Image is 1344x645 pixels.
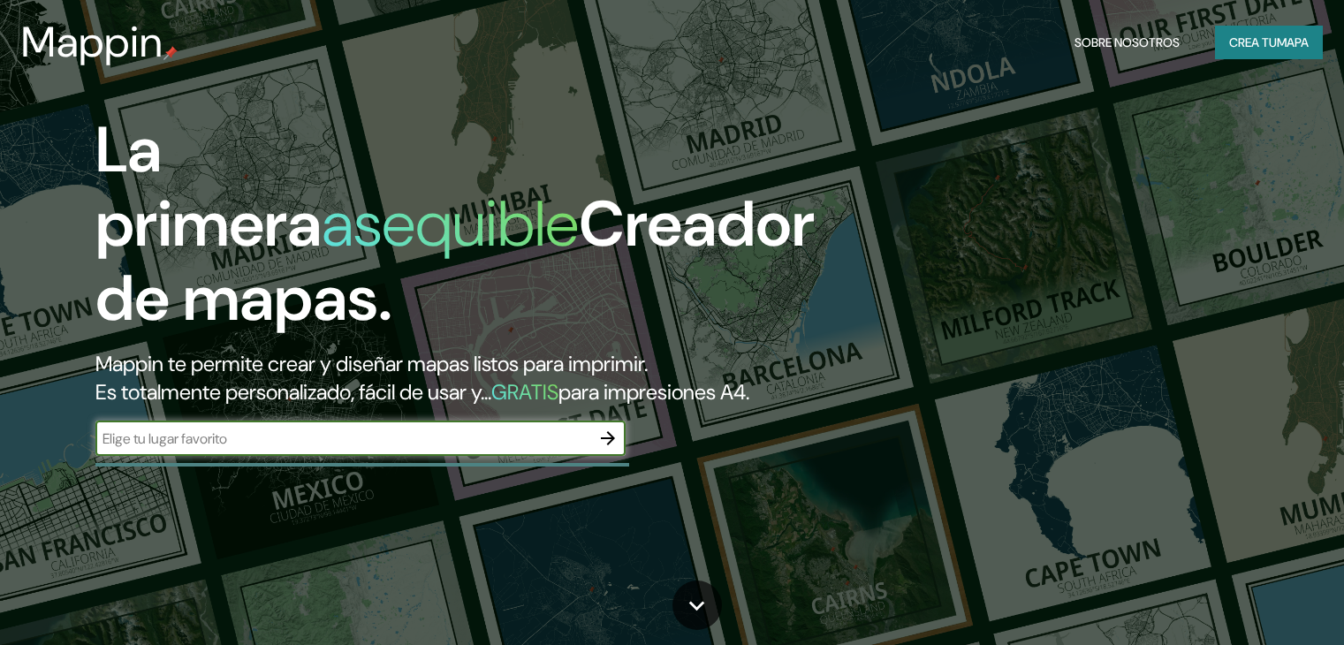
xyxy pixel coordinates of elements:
[1074,34,1180,50] font: Sobre nosotros
[1215,26,1323,59] button: Crea tumapa
[558,378,749,406] font: para impresiones A4.
[21,14,163,70] font: Mappin
[1187,576,1325,626] iframe: Help widget launcher
[95,109,322,265] font: La primera
[163,46,178,60] img: pin de mapeo
[95,183,815,339] font: Creador de mapas.
[1277,34,1309,50] font: mapa
[322,183,579,265] font: asequible
[1067,26,1187,59] button: Sobre nosotros
[95,378,491,406] font: Es totalmente personalizado, fácil de usar y...
[1229,34,1277,50] font: Crea tu
[491,378,558,406] font: GRATIS
[95,429,590,449] input: Elige tu lugar favorito
[95,350,648,377] font: Mappin te permite crear y diseñar mapas listos para imprimir.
